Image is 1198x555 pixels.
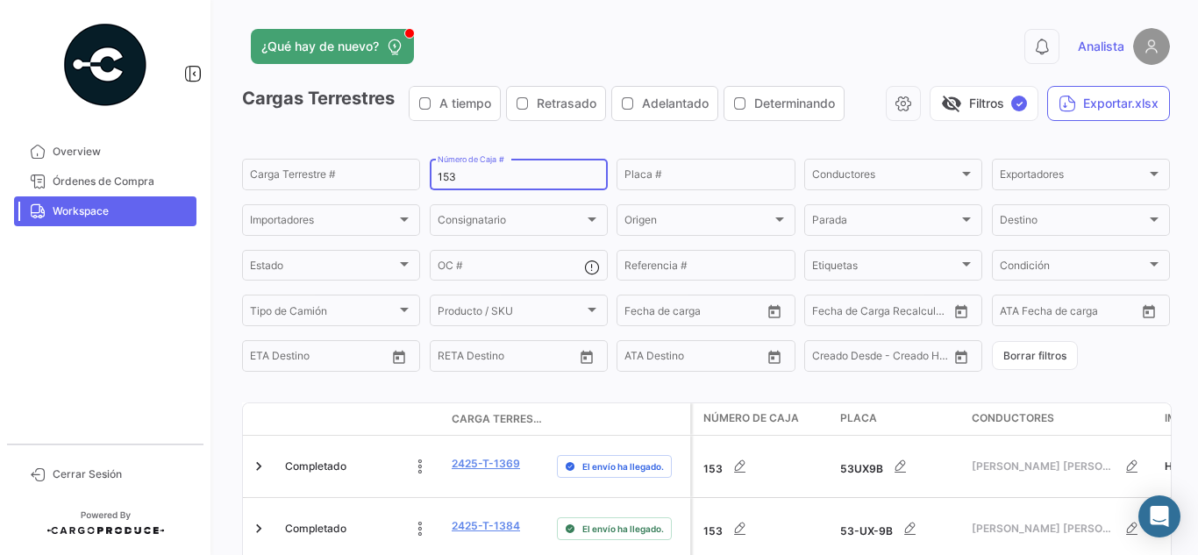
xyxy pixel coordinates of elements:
[438,217,584,229] span: Consignatario
[703,449,826,484] div: 153
[941,93,962,114] span: visibility_off
[812,307,844,319] input: Desde
[1078,38,1124,55] span: Analista
[1000,262,1146,274] span: Condición
[285,459,346,474] span: Completado
[251,29,414,64] button: ¿Qué hay de nuevo?
[481,352,546,365] input: Hasta
[438,307,584,319] span: Producto / SKU
[642,95,709,112] span: Adelantado
[884,352,949,365] input: Creado Hasta
[972,459,1115,474] span: [PERSON_NAME] [PERSON_NAME]
[53,466,189,482] span: Cerrar Sesión
[948,298,974,324] button: Open calendar
[1138,495,1180,537] div: Abrir Intercom Messenger
[294,352,359,365] input: Hasta
[250,458,267,475] a: Expand/Collapse Row
[1000,307,1053,319] input: ATA Desde
[812,217,959,229] span: Parada
[724,87,844,120] button: Determinando
[948,344,974,370] button: Open calendar
[840,449,958,484] div: 53UX9B
[582,459,664,473] span: El envío ha llegado.
[812,352,872,365] input: Creado Desde
[965,403,1158,435] datatable-header-cell: Conductores
[1011,96,1027,111] span: ✓
[754,95,835,112] span: Determinando
[250,520,267,537] a: Expand/Collapse Row
[930,86,1038,121] button: visibility_offFiltros✓
[61,21,149,109] img: powered-by.png
[250,262,396,274] span: Estado
[693,403,833,435] datatable-header-cell: Número de Caja
[445,404,550,434] datatable-header-cell: Carga Terrestre #
[452,456,520,472] a: 2425-T-1369
[14,167,196,196] a: Órdenes de Compra
[452,518,520,534] a: 2425-T-1384
[438,352,469,365] input: Desde
[53,174,189,189] span: Órdenes de Compra
[507,87,605,120] button: Retrasado
[582,522,664,536] span: El envío ha llegado.
[1133,28,1170,65] img: placeholder-user.png
[624,352,678,365] input: ATA Desde
[703,410,799,426] span: Número de Caja
[668,307,733,319] input: Hasta
[550,412,690,426] datatable-header-cell: Delay Status
[1047,86,1170,121] button: Exportar.xlsx
[624,217,771,229] span: Origen
[761,298,788,324] button: Open calendar
[972,410,1054,426] span: Conductores
[452,411,543,427] span: Carga Terrestre #
[439,95,491,112] span: A tiempo
[537,95,596,112] span: Retrasado
[386,344,412,370] button: Open calendar
[1136,298,1162,324] button: Open calendar
[612,87,717,120] button: Adelantado
[53,144,189,160] span: Overview
[250,217,396,229] span: Importadores
[1000,171,1146,183] span: Exportadores
[972,521,1115,537] span: [PERSON_NAME] [PERSON_NAME]
[1000,217,1146,229] span: Destino
[856,307,921,319] input: Hasta
[261,38,379,55] span: ¿Qué hay de nuevo?
[574,344,600,370] button: Open calendar
[278,412,445,426] datatable-header-cell: Estado
[840,511,958,546] div: 53-UX-9B
[14,196,196,226] a: Workspace
[250,307,396,319] span: Tipo de Camión
[840,410,877,426] span: Placa
[285,521,346,537] span: Completado
[242,86,850,121] h3: Cargas Terrestres
[703,511,826,546] div: 153
[812,171,959,183] span: Conductores
[833,403,965,435] datatable-header-cell: Placa
[53,203,189,219] span: Workspace
[761,344,788,370] button: Open calendar
[14,137,196,167] a: Overview
[690,352,755,365] input: ATA Hasta
[992,341,1078,370] button: Borrar filtros
[812,262,959,274] span: Etiquetas
[410,87,500,120] button: A tiempo
[624,307,656,319] input: Desde
[1066,307,1130,319] input: ATA Hasta
[250,352,282,365] input: Desde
